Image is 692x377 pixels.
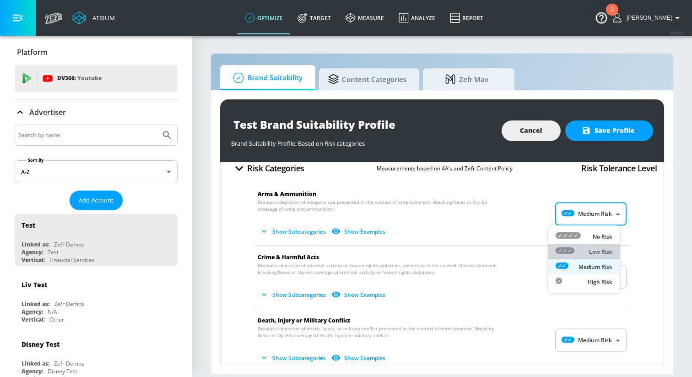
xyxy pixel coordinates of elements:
[578,263,612,271] p: Medium Risk
[593,233,612,241] p: No Risk
[589,5,614,30] button: Open Resource Center, 2 new notifications
[588,278,612,286] p: High Risk
[611,10,614,22] div: 2
[589,248,612,256] p: Low Risk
